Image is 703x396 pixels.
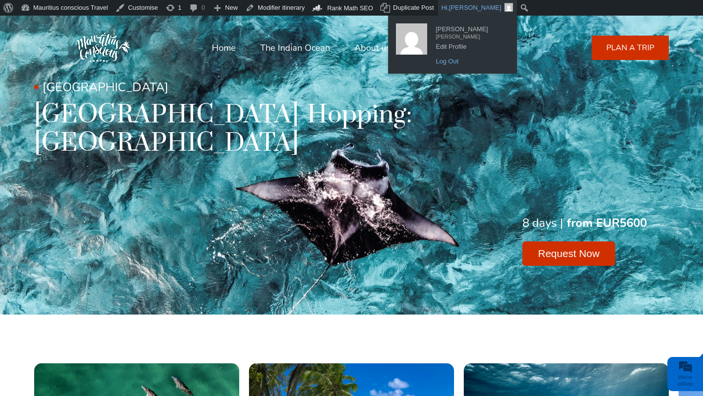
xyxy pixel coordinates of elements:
a: Home [212,36,236,59]
span: [PERSON_NAME] [449,4,501,11]
ul: Hi, Gerald Ami [388,16,517,74]
a: About us [354,36,391,59]
input: Enter your email address [13,119,178,140]
span: Rank Math SEO [327,4,373,12]
p: [GEOGRAPHIC_DATA] [34,79,454,96]
div: Navigation go back [11,50,25,65]
em: Submit [143,300,177,314]
input: Enter your last name [13,90,178,112]
a: Log Out [431,55,509,68]
button: Request Now [522,241,615,266]
span: [PERSON_NAME] [436,30,504,39]
span: [PERSON_NAME] [436,21,504,30]
div: 8 days | [522,215,563,232]
div: Leave a message [65,51,179,64]
textarea: Type your message and click 'Submit' [13,148,178,292]
span: Edit Profile [436,39,504,48]
div: Minimize live chat window [160,5,184,28]
a: PLAN A TRIP [592,36,669,60]
a: The Indian Ocean [260,36,330,59]
div: from EUR5600 [567,215,647,232]
h1: [GEOGRAPHIC_DATA]-Hopping: [GEOGRAPHIC_DATA] [34,101,454,157]
div: We're offline [670,374,701,388]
